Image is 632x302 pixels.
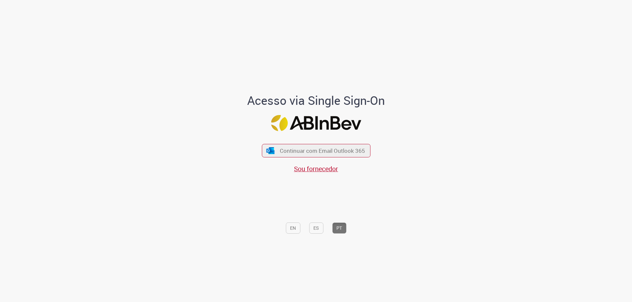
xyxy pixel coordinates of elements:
h1: Acesso via Single Sign-On [225,94,408,107]
button: PT [332,222,346,234]
button: ícone Azure/Microsoft 360 Continuar com Email Outlook 365 [262,144,370,157]
img: ícone Azure/Microsoft 360 [266,147,275,154]
button: ES [309,222,323,234]
a: Sou fornecedor [294,164,338,173]
img: Logo ABInBev [271,115,361,131]
button: EN [286,222,300,234]
span: Continuar com Email Outlook 365 [280,147,365,154]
